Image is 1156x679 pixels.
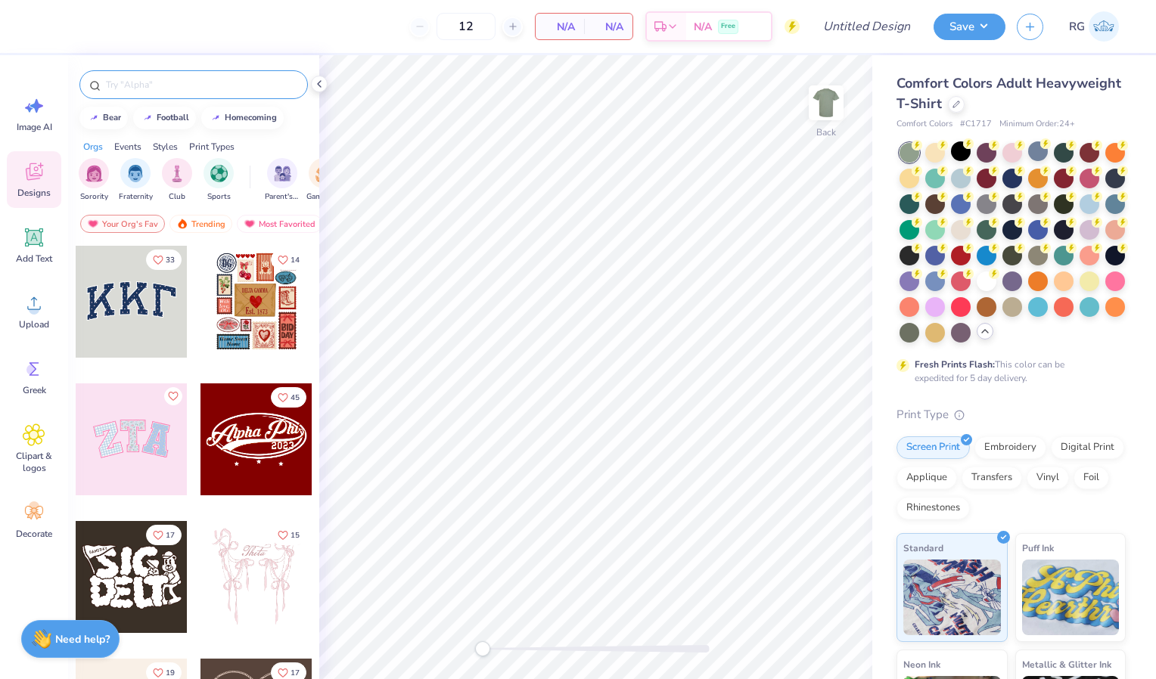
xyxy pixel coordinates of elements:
[897,497,970,519] div: Rhinestones
[162,158,192,203] div: filter for Club
[545,19,575,35] span: N/A
[897,74,1121,113] span: Comfort Colors Adult Heavyweight T-Shirt
[271,250,306,270] button: Like
[694,19,712,35] span: N/A
[934,14,1005,40] button: Save
[201,107,284,129] button: homecoming
[265,158,300,203] button: filter button
[903,656,940,672] span: Neon Ink
[119,191,153,203] span: Fraternity
[146,525,182,545] button: Like
[207,191,231,203] span: Sports
[244,219,256,229] img: most_fav.gif
[189,140,235,153] div: Print Types
[79,158,109,203] div: filter for Sorority
[162,158,192,203] button: filter button
[475,641,490,656] div: Accessibility label
[1062,11,1126,42] a: RG
[960,118,992,131] span: # C1717
[274,165,291,182] img: Parent's Weekend Image
[169,165,185,182] img: Club Image
[265,191,300,203] span: Parent's Weekend
[104,77,298,92] input: Try "Alpha"
[169,215,232,233] div: Trending
[306,158,341,203] button: filter button
[721,21,735,32] span: Free
[16,528,52,540] span: Decorate
[437,13,496,40] input: – –
[1069,18,1085,36] span: RG
[204,158,234,203] div: filter for Sports
[83,140,103,153] div: Orgs
[897,406,1126,423] div: Print Type
[103,113,121,122] div: bear
[55,632,110,646] strong: Need help?
[166,256,175,264] span: 33
[903,560,1001,635] img: Standard
[999,118,1075,131] span: Minimum Order: 24 +
[897,467,957,489] div: Applique
[265,158,300,203] div: filter for Parent's Weekend
[915,358,1101,385] div: This color can be expedited for 5 day delivery.
[23,384,46,396] span: Greek
[119,158,153,203] button: filter button
[127,165,144,182] img: Fraternity Image
[291,532,300,539] span: 15
[811,88,841,118] img: Back
[1074,467,1109,489] div: Foil
[146,250,182,270] button: Like
[157,113,189,122] div: football
[79,158,109,203] button: filter button
[114,140,141,153] div: Events
[9,450,59,474] span: Clipart & logos
[1089,11,1119,42] img: Rinah Gallo
[204,158,234,203] button: filter button
[1051,436,1124,459] div: Digital Print
[141,113,154,122] img: trend_line.gif
[1022,560,1120,635] img: Puff Ink
[169,191,185,203] span: Club
[166,669,175,677] span: 19
[974,436,1046,459] div: Embroidery
[1027,467,1069,489] div: Vinyl
[237,215,322,233] div: Most Favorited
[903,540,943,556] span: Standard
[315,165,333,182] img: Game Day Image
[306,158,341,203] div: filter for Game Day
[1022,540,1054,556] span: Puff Ink
[291,394,300,402] span: 45
[915,358,995,371] strong: Fresh Prints Flash:
[271,387,306,408] button: Like
[210,165,228,182] img: Sports Image
[897,436,970,459] div: Screen Print
[962,467,1022,489] div: Transfers
[593,19,623,35] span: N/A
[153,140,178,153] div: Styles
[166,532,175,539] span: 17
[897,118,952,131] span: Comfort Colors
[291,669,300,677] span: 17
[176,219,188,229] img: trending.gif
[291,256,300,264] span: 14
[811,11,922,42] input: Untitled Design
[164,387,182,405] button: Like
[1022,656,1111,672] span: Metallic & Glitter Ink
[306,191,341,203] span: Game Day
[85,165,103,182] img: Sorority Image
[79,107,128,129] button: bear
[80,191,108,203] span: Sorority
[16,253,52,265] span: Add Text
[271,525,306,545] button: Like
[88,113,100,122] img: trend_line.gif
[17,121,52,133] span: Image AI
[225,113,277,122] div: homecoming
[210,113,222,122] img: trend_line.gif
[119,158,153,203] div: filter for Fraternity
[87,219,99,229] img: most_fav.gif
[17,187,51,199] span: Designs
[133,107,196,129] button: football
[816,126,836,139] div: Back
[80,215,165,233] div: Your Org's Fav
[19,318,49,330] span: Upload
